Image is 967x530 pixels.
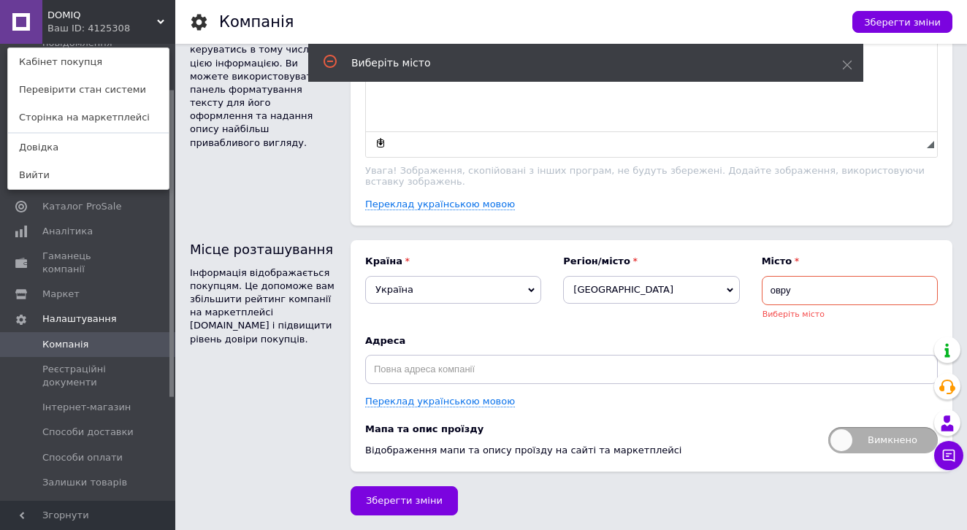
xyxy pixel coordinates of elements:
[42,312,117,326] span: Налаштування
[372,135,389,151] a: Зробити резервну копію зараз
[852,11,952,33] button: Зберегти зміни
[42,225,93,238] span: Аналітика
[15,15,557,30] body: Редактор, E5DDB2F2-458A-446A-BCE6-A92ED6A83BEB
[351,486,458,515] button: Зберегти зміни
[927,141,934,148] span: Потягніть для зміни розмірів
[190,240,336,258] div: Місце розташування
[762,310,825,319] span: Виберіть місто
[47,9,157,22] span: DOMIQ
[365,444,814,457] p: Відображення мапи та опису проїзду на сайті та маркетплейсі
[42,426,134,439] span: Способи доставки
[917,137,927,150] div: Кiлькiсть символiв
[365,423,814,436] b: Мапа та опис проїзду
[42,401,131,414] span: Інтернет-магазин
[762,255,938,268] b: Місто
[42,200,121,213] span: Каталог ProSale
[8,48,169,76] a: Кабінет покупця
[8,104,169,131] a: Сторінка на маркетплейсі
[219,13,294,31] h1: Компанія
[563,276,739,304] span: [GEOGRAPHIC_DATA]
[365,396,515,407] a: Переклад українською мовою
[762,276,938,305] input: Місто овру
[42,338,88,351] span: Компанія
[563,255,739,268] b: Регіон/місто
[864,17,941,28] span: Зберегти зміни
[42,288,80,301] span: Маркет
[365,199,515,210] a: Переклад українською мовою
[8,134,169,161] a: Довідка
[365,165,938,187] p: Увага! Зображення, скопійовані з інших програм, не будуть збережені. Додайте зображення, використ...
[934,441,963,470] button: Чат з покупцем
[828,427,938,453] span: Вимкнено
[42,476,127,489] span: Залишки товарів
[351,55,806,70] div: Виберіть місто
[8,161,169,189] a: Вийти
[366,495,443,506] span: Зберегти зміни
[365,355,938,384] input: Повна адреса компанії
[47,22,109,35] div: Ваш ID: 4125308
[42,250,135,276] span: Гаманець компанії
[42,451,123,464] span: Способи оплати
[8,76,169,104] a: Перевірити стан системи
[365,276,541,304] span: Україна
[365,255,541,268] b: Країна
[365,334,938,347] b: Адреса
[42,363,135,389] span: Реєстраційні документи
[190,266,336,346] div: Інформація відображається покупцям. Це допоможе вам збільшити рейтинг компанії на маркетплейсі [D...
